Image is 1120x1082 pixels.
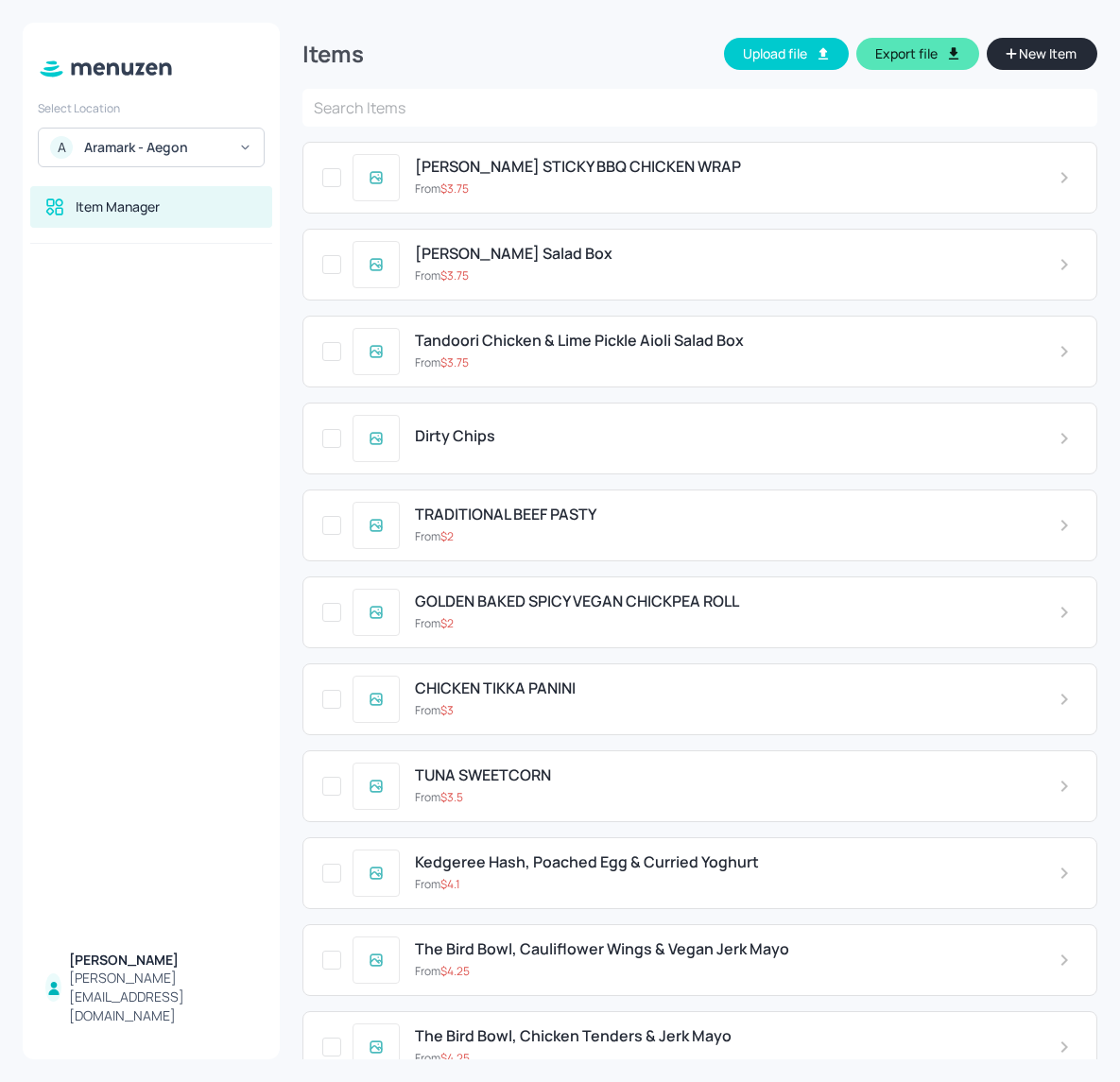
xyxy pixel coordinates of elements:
[415,528,454,545] p: From
[415,158,741,176] span: [PERSON_NAME] STICKY BBQ CHICKEN WRAP
[415,853,759,871] span: Kedgeree Hash, Poached Egg & Curried Yoghurt
[415,679,576,697] span: CHICKEN TIKKA PANINI
[50,136,73,159] div: A
[302,39,364,69] div: Items
[415,245,612,263] span: [PERSON_NAME] Salad Box
[440,354,469,370] span: $ 3.75
[415,615,454,632] p: From
[415,354,469,371] p: From
[415,180,469,198] p: From
[440,1050,470,1066] span: $ 4.25
[415,332,744,350] span: Tandoori Chicken & Lime Pickle Aioli Salad Box
[415,1050,470,1067] p: From
[415,963,470,980] p: From
[84,138,227,157] div: Aramark - Aegon
[440,615,454,631] span: $ 2
[76,198,160,216] div: Item Manager
[440,876,460,892] span: $ 4.1
[415,593,739,610] span: GOLDEN BAKED SPICY VEGAN CHICKPEA ROLL
[440,789,463,805] span: $ 3.5
[724,38,849,70] button: Upload file
[440,963,470,979] span: $ 4.25
[415,506,596,524] span: TRADITIONAL BEEF PASTY
[302,89,1097,127] input: Search Items
[440,180,469,197] span: $ 3.75
[987,38,1097,70] button: New Item
[856,38,979,70] button: Export file
[415,766,551,784] span: TUNA SWEETCORN
[415,1027,732,1045] span: The Bird Bowl, Chicken Tenders & Jerk Mayo
[415,876,460,893] p: From
[69,969,257,1025] div: [PERSON_NAME][EMAIL_ADDRESS][DOMAIN_NAME]
[415,427,495,445] span: Dirty Chips
[415,267,469,284] p: From
[1017,43,1078,64] span: New Item
[415,789,463,806] p: From
[69,951,257,970] div: [PERSON_NAME]
[38,100,265,116] div: Select Location
[440,702,454,718] span: $ 3
[415,702,454,719] p: From
[440,528,454,544] span: $ 2
[415,940,789,958] span: The Bird Bowl, Cauliflower Wings & Vegan Jerk Mayo
[440,267,469,283] span: $ 3.75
